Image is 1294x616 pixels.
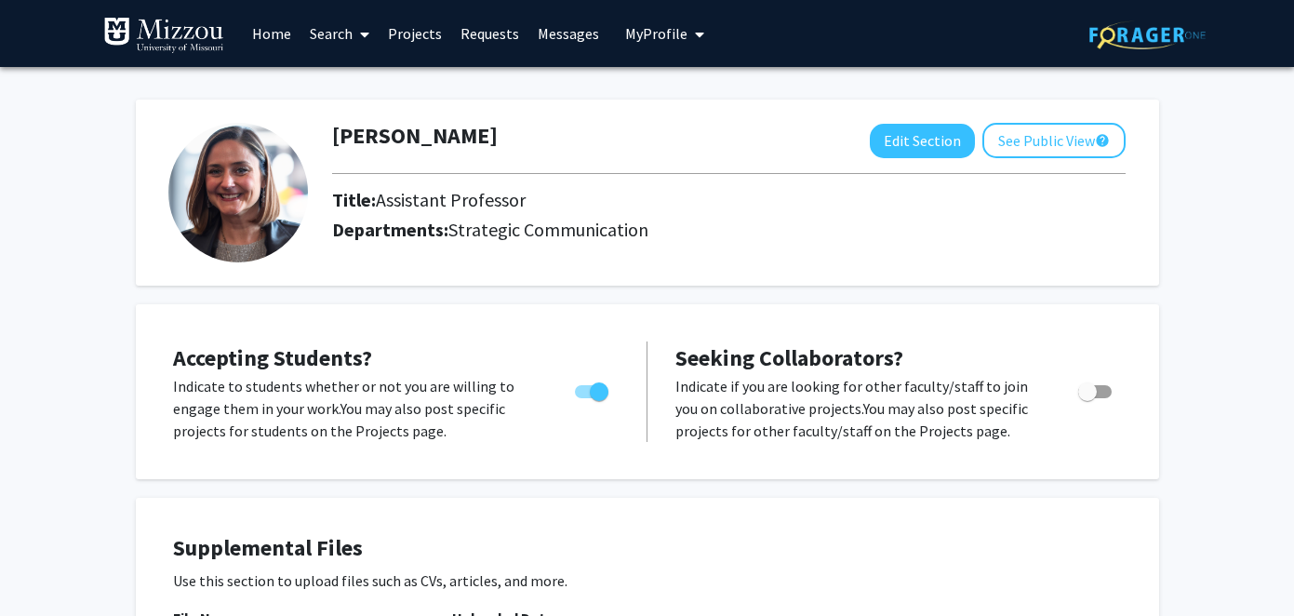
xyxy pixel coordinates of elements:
[332,189,526,211] h2: Title:
[528,1,608,66] a: Messages
[173,375,540,442] p: Indicate to students whether or not you are willing to engage them in your work. You may also pos...
[982,123,1126,158] button: See Public View
[567,375,619,403] div: Toggle
[379,1,451,66] a: Projects
[332,123,498,150] h1: [PERSON_NAME]
[870,124,975,158] button: Edit Section
[14,532,79,602] iframe: Chat
[168,123,308,262] img: Profile Picture
[376,188,526,211] span: Assistant Professor
[243,1,300,66] a: Home
[300,1,379,66] a: Search
[1071,375,1122,403] div: Toggle
[318,219,1140,241] h2: Departments:
[1089,20,1206,49] img: ForagerOne Logo
[1095,129,1110,152] mat-icon: help
[448,218,648,241] span: Strategic Communication
[173,343,372,372] span: Accepting Students?
[675,375,1043,442] p: Indicate if you are looking for other faculty/staff to join you on collaborative projects. You ma...
[103,17,224,54] img: University of Missouri Logo
[173,569,1122,592] p: Use this section to upload files such as CVs, articles, and more.
[451,1,528,66] a: Requests
[173,535,1122,562] h4: Supplemental Files
[625,24,687,43] span: My Profile
[675,343,903,372] span: Seeking Collaborators?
